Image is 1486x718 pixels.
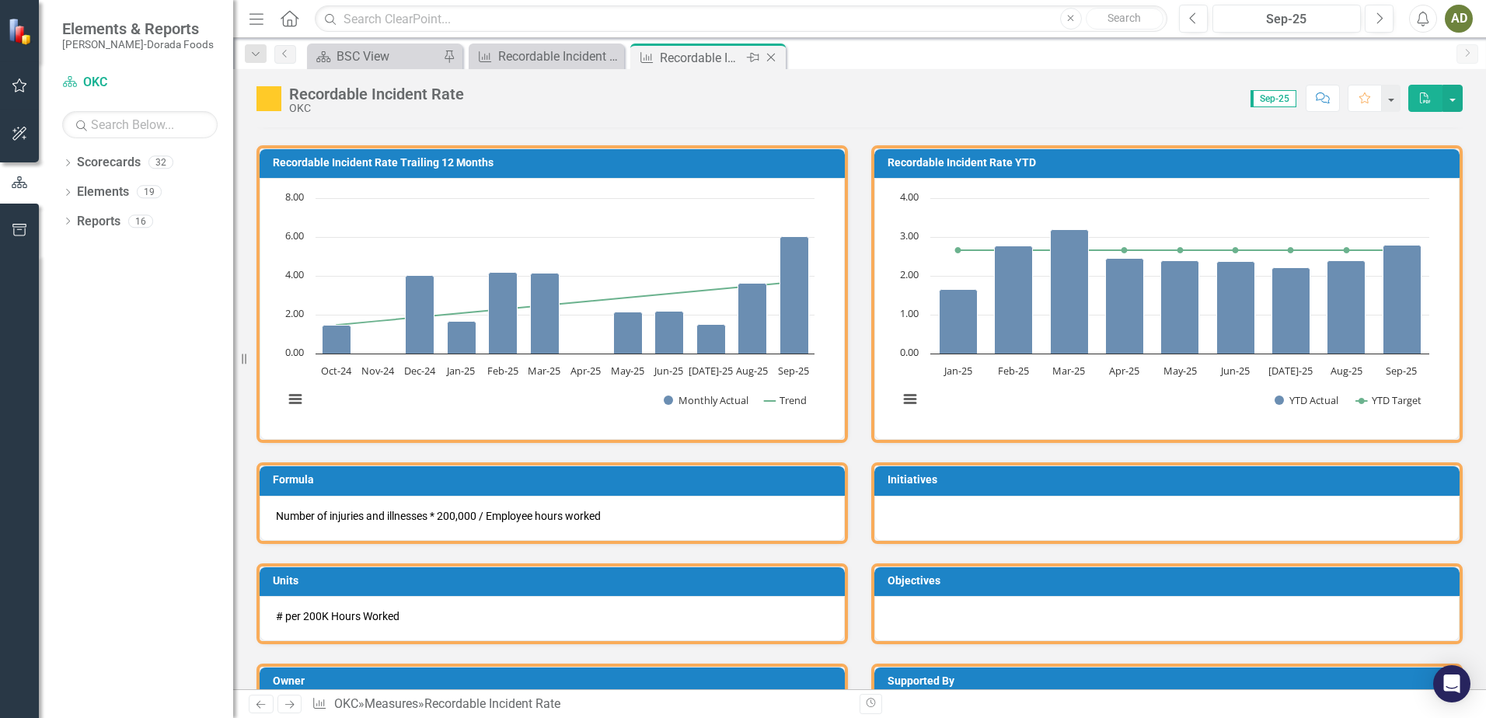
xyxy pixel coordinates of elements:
[404,364,436,378] text: Dec-24
[1445,5,1473,33] button: AD
[1121,247,1128,253] path: Apr-25, 2.66. YTD Target.
[1272,268,1310,354] path: Jul-25, 2.20900196. YTD Actual.
[1331,364,1362,378] text: Aug-25
[285,345,304,359] text: 0.00
[1233,247,1239,253] path: Jun-25, 2.66. YTD Target.
[1086,8,1163,30] button: Search
[900,190,919,204] text: 4.00
[276,610,399,622] span: # per 200K Hours Worked
[312,695,848,713] div: » »
[289,85,464,103] div: Recordable Incident Rate
[311,47,439,66] a: BSC View
[361,364,395,378] text: Nov-24
[334,696,358,711] a: OKC
[780,237,809,354] path: Sep-25, 6.03870812. Monthly Actual.
[1356,393,1422,407] button: Show YTD Target
[888,575,1452,587] h3: Objectives
[940,230,1421,354] g: YTD Actual, series 1 of 2. Bar series with 9 bars.
[1106,259,1144,354] path: Apr-25, 2.45845216. YTD Actual.
[900,267,919,281] text: 2.00
[128,214,153,228] div: 16
[256,86,281,111] img: Caution
[62,111,218,138] input: Search Below...
[1327,261,1366,354] path: Aug-25, 2.39445253. YTD Actual.
[289,103,464,114] div: OKC
[445,364,475,378] text: Jan-25
[689,364,733,378] text: [DATE]-25
[77,213,120,231] a: Reports
[1383,246,1421,354] path: Sep-25, 2.78187034. YTD Actual.
[487,364,518,378] text: Feb-25
[891,190,1443,423] div: Chart. Highcharts interactive chart.
[697,325,726,354] path: Jul-25, 1.50968463. Monthly Actual.
[614,312,643,354] path: May-25, 2.14226802. Monthly Actual.
[888,474,1452,486] h3: Initiatives
[273,575,837,587] h3: Units
[285,228,304,242] text: 6.00
[900,306,919,320] text: 1.00
[77,183,129,201] a: Elements
[531,274,560,354] path: Mar-25, 4.14976502. Monthly Actual.
[62,74,218,92] a: OKC
[273,675,837,687] h3: Owner
[664,393,748,407] button: Show Monthly Actual
[955,247,961,253] path: Jan-25, 2.66. YTD Target.
[285,190,304,204] text: 8.00
[1212,5,1361,33] button: Sep-25
[764,393,807,407] button: Show Trend
[77,154,141,172] a: Scorecards
[995,246,1033,354] path: Feb-25, 2.76484955. YTD Actual.
[738,284,767,354] path: Aug-25, 3.60506512. Monthly Actual.
[273,157,837,169] h3: Recordable Incident Rate Trailing 12 Months
[315,5,1167,33] input: Search ClearPoint...
[570,364,601,378] text: Apr-25
[611,364,644,378] text: May-25
[1163,364,1197,378] text: May-25
[498,47,620,66] div: Recordable Incident Rate
[736,364,768,378] text: Aug-25
[321,364,352,378] text: Oct-24
[1109,364,1139,378] text: Apr-25
[62,19,214,38] span: Elements & Reports
[1344,247,1350,253] path: Aug-25, 2.66. YTD Target.
[285,267,304,281] text: 4.00
[1177,247,1184,253] path: May-25, 2.66. YTD Target.
[323,237,809,354] g: Monthly Actual, series 1 of 2. Bar series with 12 bars.
[1433,665,1470,702] div: Open Intercom Messenger
[528,364,560,378] text: Mar-25
[1217,262,1255,354] path: Jun-25, 2.36554016. YTD Actual.
[1108,12,1141,24] span: Search
[276,510,601,522] span: Number of injuries and illnesses * 200,000 / Employee hours worked
[778,364,809,378] text: Sep-25
[653,364,683,378] text: Jun-25
[148,156,173,169] div: 32
[888,157,1452,169] h3: Recordable Incident Rate YTD
[8,18,35,45] img: ClearPoint Strategy
[1218,10,1355,29] div: Sep-25
[489,273,518,354] path: Feb-25, 4.18515108. Monthly Actual.
[1288,247,1294,253] path: Jul-25, 2.66. YTD Target.
[337,47,439,66] div: BSC View
[943,364,972,378] text: Jan-25
[1051,230,1089,354] path: Mar-25, 3.19080028. YTD Actual.
[1251,90,1296,107] span: Sep-25
[899,389,921,410] button: View chart menu, Chart
[955,247,1405,253] g: YTD Target, series 2 of 2. Line with 9 data points.
[473,47,620,66] a: Recordable Incident Rate
[1268,364,1313,378] text: [DATE]-25
[448,322,476,354] path: Jan-25, 1.64698519. Monthly Actual.
[1386,364,1417,378] text: Sep-25
[285,306,304,320] text: 2.00
[998,364,1029,378] text: Feb-25
[1052,364,1085,378] text: Mar-25
[900,345,919,359] text: 0.00
[406,276,434,354] path: Dec-24, 4.02556232. Monthly Actual.
[137,186,162,199] div: 19
[276,190,828,423] div: Chart. Highcharts interactive chart.
[62,38,214,51] small: [PERSON_NAME]-Dorada Foods
[655,312,684,354] path: Jun-25, 2.18073971. Monthly Actual.
[660,48,743,68] div: Recordable Incident Rate
[276,190,822,423] svg: Interactive chart
[1161,261,1199,354] path: May-25, 2.39942894. YTD Actual.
